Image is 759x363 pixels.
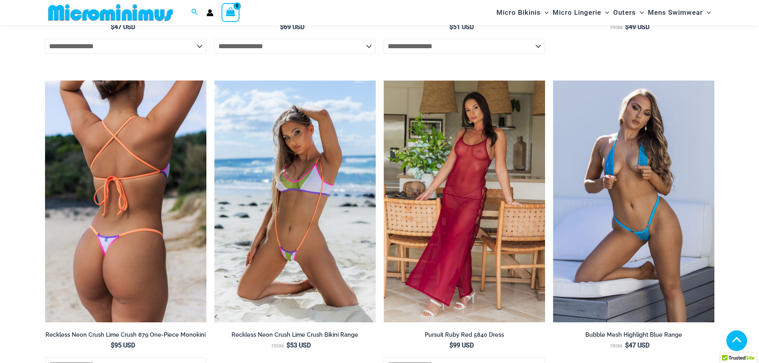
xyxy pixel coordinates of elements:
img: Reckless Neon Crush Lime Crush 349 Crop Top 4561 Sling 05 [214,80,376,323]
a: OutersMenu ToggleMenu Toggle [611,2,646,23]
span: Menu Toggle [703,2,711,23]
h2: Reckless Neon Crush Lime Crush 879 One-Piece Monokini [45,331,206,339]
span: From: [610,343,623,349]
span: Menu Toggle [636,2,644,23]
img: MM SHOP LOGO FLAT [45,4,176,22]
bdi: 99 USD [449,341,474,349]
span: Mens Swimwear [648,2,703,23]
img: Reckless Neon Crush Lime Crush 879 One Piece 10 [45,80,206,323]
img: Pursuit Ruby Red 5840 Dress 02 [384,80,545,323]
img: Bubble Mesh Highlight Blue 309 Tri Top 421 Micro 05 [553,80,714,323]
bdi: 49 USD [625,23,649,31]
a: Micro LingerieMenu ToggleMenu Toggle [551,2,611,23]
span: Menu Toggle [601,2,609,23]
bdi: 95 USD [111,341,135,349]
a: Bubble Mesh Highlight Blue 309 Tri Top 421 Micro 05Bubble Mesh Highlight Blue 309 Tri Top 421 Mic... [553,80,714,323]
bdi: 47 USD [111,23,135,31]
span: Outers [613,2,636,23]
a: Reckless Neon Crush Lime Crush 349 Crop Top 4561 Sling 05Reckless Neon Crush Lime Crush 349 Crop ... [214,80,376,323]
a: Reckless Neon Crush Lime Crush Bikini Range [214,331,376,341]
span: From: [272,343,284,349]
a: Search icon link [191,8,198,18]
span: $ [286,341,290,349]
a: Micro BikinisMenu ToggleMenu Toggle [494,2,551,23]
span: $ [280,23,284,31]
a: Reckless Neon Crush Lime Crush 879 One-Piece Monokini [45,331,206,341]
h2: Bubble Mesh Highlight Blue Range [553,331,714,339]
span: From: [610,25,623,30]
span: $ [625,341,629,349]
a: Bubble Mesh Highlight Blue Range [553,331,714,341]
span: Micro Lingerie [553,2,601,23]
span: $ [111,341,114,349]
h2: Pursuit Ruby Red 5840 Dress [384,331,545,339]
span: $ [625,23,629,31]
a: Account icon link [206,9,214,16]
nav: Site Navigation [493,1,714,24]
bdi: 53 USD [286,341,311,349]
a: Pursuit Ruby Red 5840 Dress [384,331,545,341]
bdi: 69 USD [280,23,304,31]
a: View Shopping Cart, empty [222,3,240,22]
a: Reckless Neon Crush Lime Crush 879 One Piece 09Reckless Neon Crush Lime Crush 879 One Piece 10Rec... [45,80,206,323]
bdi: 51 USD [449,23,474,31]
span: Menu Toggle [541,2,549,23]
span: $ [449,341,453,349]
bdi: 47 USD [625,341,649,349]
span: $ [449,23,453,31]
span: $ [111,23,114,31]
a: Pursuit Ruby Red 5840 Dress 02Pursuit Ruby Red 5840 Dress 03Pursuit Ruby Red 5840 Dress 03 [384,80,545,323]
span: Micro Bikinis [496,2,541,23]
a: Mens SwimwearMenu ToggleMenu Toggle [646,2,713,23]
h2: Reckless Neon Crush Lime Crush Bikini Range [214,331,376,339]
